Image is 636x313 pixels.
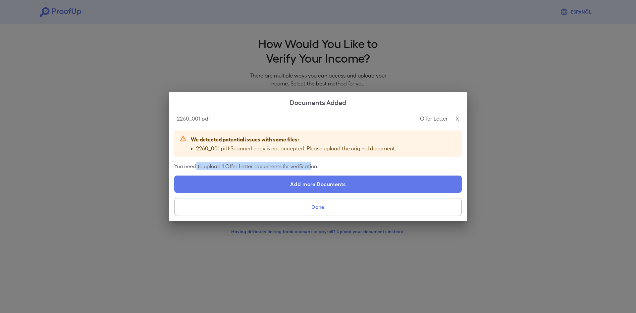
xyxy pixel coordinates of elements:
[174,198,462,216] button: Done
[177,115,210,123] p: 2260_001.pdf
[191,135,396,143] p: We detected potential issues with some files:
[169,92,467,112] h2: Documents Added
[174,176,462,193] label: Add more Documents
[196,144,396,152] p: 2260_001.pdf : Scanned copy is not accepted. Please upload the original document.
[456,115,459,123] p: X
[420,115,448,123] p: Offer Letter
[174,162,462,170] p: You need to upload 1 Offer Letter documents for verification.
